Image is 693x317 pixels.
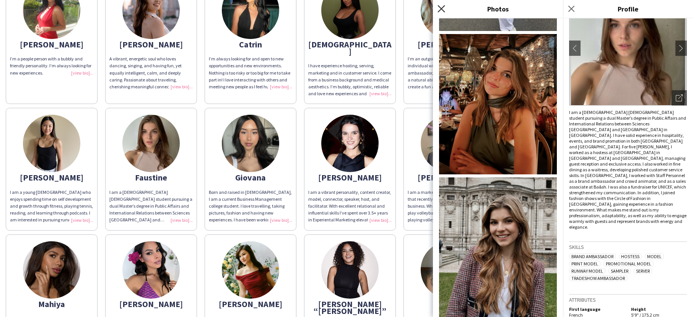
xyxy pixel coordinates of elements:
span: Promotional Model [604,261,654,267]
div: [PERSON_NAME] [209,301,292,307]
span: Sampler [608,268,631,274]
div: I am a vibrant personality, content creator, model, connector, speaker, host, and facilitator. Wi... [308,189,392,224]
div: I’m always looking for and open to new opportunities and new environments. Nothing is too risky o... [209,55,292,90]
div: [PERSON_NAME] [308,174,392,181]
div: Catrin [209,41,292,48]
img: Crew photo 1127518 [439,177,557,317]
img: thumb-7f5bb3b9-617c-47ea-a986-a5c46022280f.jpg [421,241,478,299]
img: thumb-de70936b-6da6-4c63-8a78-29d8da20b72b.jpg [421,115,478,172]
h3: Skills [569,244,687,250]
img: thumb-67f608d182194.jpeg [222,115,279,172]
img: thumb-63f7f53e959ce.jpeg [23,115,80,172]
img: thumb-096a36ae-d931-42e9-ab24-93c62949a946.png [321,241,379,299]
h5: Height [631,306,687,312]
div: Mahiya [10,301,93,307]
span: Brand Ambassador [569,254,616,259]
div: Open photos pop-in [672,90,687,106]
div: I am a marketer at [GEOGRAPHIC_DATA] that recently graduated with a degree in business. When I'm ... [408,189,491,224]
h3: Attributes [569,296,687,303]
div: I’m an outgoing and professional individual with experience as a brand ambassador, server, and ev... [408,55,491,90]
div: Born and raised in [DEMOGRAPHIC_DATA], I am a current Business Management college student. I love... [209,189,292,224]
div: I have experience hosting, serving, marketing and in customer service. I come from a business bac... [308,62,392,97]
img: Crew photo 1127517 [439,34,557,174]
div: I’m a people person with a bubbly and friendly personality. I’m always looking for new experiences. [10,55,93,76]
div: [PERSON_NAME] [109,301,193,307]
div: I am a young [DEMOGRAPHIC_DATA] who enjoys spending time on self development and growth through f... [10,189,93,224]
img: thumb-6822569337d1e.jpeg [222,241,279,299]
h3: Profile [563,4,693,14]
span: Hostess [619,254,642,259]
img: thumb-68c81bee1035b.jpeg [122,115,180,172]
span: Model [645,254,664,259]
img: thumb-160da553-b73d-4c1d-8112-5528a19ad7e5.jpg [23,241,80,299]
div: Faustine [109,174,193,181]
div: Giovana [209,174,292,181]
img: thumb-af43c466-b1e9-42e9-a7cf-05362a65e204.jpg [321,115,379,172]
h5: First language [569,306,625,312]
span: Server [634,268,652,274]
h3: Photos [433,4,563,14]
div: [PERSON_NAME] [408,174,491,181]
span: Runway Model [569,268,605,274]
img: thumb-a932f1fc-09e2-4b50-bc12-f9c3a45a96ac.jpg [122,241,180,299]
div: A vibrant, energetic soul who loves dancing, singing, and having fun, yet equally intelligent, ca... [109,55,193,90]
div: [DEMOGRAPHIC_DATA] [308,41,392,55]
div: [PERSON_NAME] [10,174,93,181]
span: Print Model [569,261,600,267]
div: Rachael [408,301,491,307]
div: [PERSON_NAME] [408,41,491,48]
div: I am a [DEMOGRAPHIC_DATA] [DEMOGRAPHIC_DATA] student pursuing a dual Master’s degree in Public Af... [569,109,687,230]
div: [PERSON_NAME] “[PERSON_NAME]” [308,301,392,314]
div: [PERSON_NAME] [109,41,193,48]
div: [PERSON_NAME] [10,41,93,48]
span: Tradeshow Ambassador [569,275,627,281]
div: I am a [DEMOGRAPHIC_DATA] [DEMOGRAPHIC_DATA] student pursuing a dual Master’s degree in Public Af... [109,189,193,224]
